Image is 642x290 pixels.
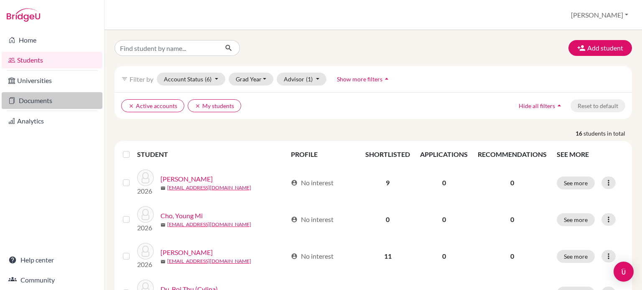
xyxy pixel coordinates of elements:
[160,186,166,191] span: mail
[2,52,102,68] a: Students
[137,186,154,196] p: 2026
[137,144,285,164] th: STUDENT
[130,75,153,83] span: Filter by
[330,73,398,86] button: Show more filtersarrow_drop_up
[286,144,360,164] th: PROFILE
[205,76,211,83] span: (6)
[519,102,555,109] span: Hide all filters
[291,178,334,188] div: No interest
[160,211,203,221] a: Cho, Young Mi
[360,144,415,164] th: SHORTLISTED
[137,260,154,270] p: 2026
[571,99,625,112] button: Reset to default
[128,103,134,109] i: clear
[415,164,473,201] td: 0
[291,216,298,223] span: account_circle
[291,253,298,260] span: account_circle
[555,101,563,110] i: arrow_drop_up
[121,99,184,112] button: clearActive accounts
[552,144,629,164] th: SEE MORE
[583,129,632,138] span: students in total
[2,32,102,48] a: Home
[306,76,313,83] span: (1)
[137,243,154,260] img: Chung, YoungDong
[415,238,473,275] td: 0
[167,221,251,228] a: [EMAIL_ADDRESS][DOMAIN_NAME]
[7,8,40,22] img: Bridge-U
[2,92,102,109] a: Documents
[382,75,391,83] i: arrow_drop_up
[415,144,473,164] th: APPLICATIONS
[557,250,595,263] button: See more
[157,73,225,86] button: Account Status(6)
[160,222,166,227] span: mail
[277,73,326,86] button: Advisor(1)
[229,73,274,86] button: Grad Year
[137,169,154,186] img: Abe, Shun
[337,76,382,83] span: Show more filters
[415,201,473,238] td: 0
[557,213,595,226] button: See more
[473,144,552,164] th: RECOMMENDATIONS
[137,206,154,223] img: Cho, Young Mi
[2,72,102,89] a: Universities
[115,40,218,56] input: Find student by name...
[360,238,415,275] td: 11
[567,7,632,23] button: [PERSON_NAME]
[291,214,334,224] div: No interest
[291,251,334,261] div: No interest
[188,99,241,112] button: clearMy students
[160,259,166,264] span: mail
[2,113,102,129] a: Analytics
[478,178,547,188] p: 0
[478,251,547,261] p: 0
[360,164,415,201] td: 9
[557,177,595,189] button: See more
[614,262,634,282] div: Open Intercom Messenger
[576,129,583,138] strong: 16
[195,103,201,109] i: clear
[478,214,547,224] p: 0
[167,184,251,192] a: [EMAIL_ADDRESS][DOMAIN_NAME]
[121,76,128,82] i: filter_list
[160,247,213,257] a: [PERSON_NAME]
[2,252,102,268] a: Help center
[167,257,251,265] a: [EMAIL_ADDRESS][DOMAIN_NAME]
[137,223,154,233] p: 2026
[512,99,571,112] button: Hide all filtersarrow_drop_up
[291,179,298,186] span: account_circle
[360,201,415,238] td: 0
[160,174,213,184] a: [PERSON_NAME]
[568,40,632,56] button: Add student
[2,272,102,288] a: Community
